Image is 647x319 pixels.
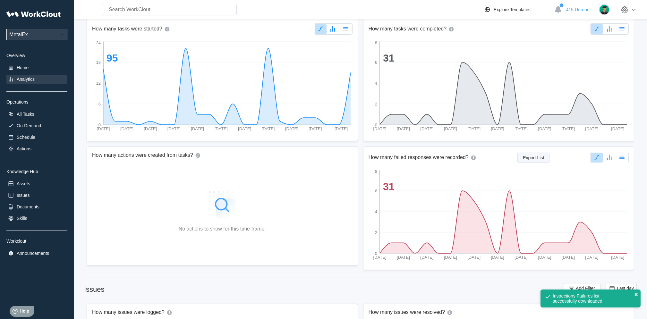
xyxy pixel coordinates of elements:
[97,126,110,131] tspan: [DATE]
[467,126,481,131] tspan: [DATE]
[17,146,31,151] div: Actions
[420,126,433,131] tspan: [DATE]
[515,126,528,131] tspan: [DATE]
[396,126,410,131] tspan: [DATE]
[6,110,67,119] a: All Tasks
[634,292,638,297] button: close
[375,251,377,256] tspan: 0
[523,155,544,160] span: Export List
[375,169,377,174] tspan: 8
[561,255,575,260] tspan: [DATE]
[17,135,35,140] div: Schedule
[84,285,105,294] div: Issues
[309,126,322,131] tspan: [DATE]
[6,179,67,188] a: Assets
[96,40,101,45] tspan: 24
[375,230,377,235] tspan: 2
[561,126,575,131] tspan: [DATE]
[576,286,595,290] span: Add Filter
[17,181,30,186] div: Assets
[6,249,67,258] a: Announcements
[6,99,67,105] div: Operations
[375,122,377,127] tspan: 0
[6,63,67,72] a: Home
[375,40,377,45] tspan: 8
[262,126,275,131] tspan: [DATE]
[515,255,528,260] tspan: [DATE]
[6,214,67,223] a: Skills
[285,126,298,131] tspan: [DATE]
[420,255,433,260] tspan: [DATE]
[375,102,377,106] tspan: 2
[553,293,621,304] div: Inspections Failures list successfully downloaded
[373,126,386,131] tspan: [DATE]
[17,216,27,221] div: Skills
[373,255,386,260] tspan: [DATE]
[375,81,377,86] tspan: 4
[191,126,204,131] tspan: [DATE]
[375,189,377,193] tspan: 6
[238,126,251,131] tspan: [DATE]
[6,202,67,211] a: Documents
[215,126,228,131] tspan: [DATE]
[167,126,181,131] tspan: [DATE]
[369,26,447,33] h2: How many tasks were completed?
[494,7,531,12] div: Explore Templates
[564,283,600,293] button: Add Filter
[369,154,469,161] h2: How many failed responses were recorded?
[483,6,551,13] a: Explore Templates
[92,309,165,316] h2: How many issues were logged?
[144,126,157,131] tspan: [DATE]
[96,81,101,86] tspan: 12
[120,126,133,131] tspan: [DATE]
[517,153,549,163] button: Export List
[92,152,193,159] h2: How many actions were created from tasks?
[98,102,101,106] tspan: 6
[617,286,634,291] span: Last day
[6,191,67,200] a: Issues
[106,52,118,64] tspan: 95
[17,204,39,209] div: Documents
[396,255,410,260] tspan: [DATE]
[17,77,35,82] div: Analytics
[6,75,67,84] a: Analytics
[179,226,266,232] div: No actions to show for this time frame.
[491,255,504,260] tspan: [DATE]
[6,144,67,153] a: Actions
[98,122,101,127] tspan: 0
[491,126,504,131] tspan: [DATE]
[369,309,445,316] h2: How many issues were resolved?
[17,65,29,70] div: Home
[444,255,457,260] tspan: [DATE]
[6,53,67,58] div: Overview
[6,239,67,244] div: Workclout
[6,121,67,130] a: On-Demand
[17,251,49,256] div: Announcements
[335,126,348,131] tspan: [DATE]
[611,126,624,131] tspan: [DATE]
[92,26,162,33] h2: How many tasks were started?
[17,123,41,128] div: On-Demand
[538,255,551,260] tspan: [DATE]
[585,126,598,131] tspan: [DATE]
[383,52,395,64] tspan: 31
[467,255,481,260] tspan: [DATE]
[17,193,30,198] div: Issues
[102,4,237,15] input: Search WorkClout
[566,7,590,12] span: 415 Unread
[599,4,610,15] img: user.png
[375,60,377,65] tspan: 6
[6,133,67,142] a: Schedule
[383,181,395,192] tspan: 31
[585,255,598,260] tspan: [DATE]
[375,209,377,214] tspan: 4
[444,126,457,131] tspan: [DATE]
[538,126,551,131] tspan: [DATE]
[6,169,67,174] div: Knowledge Hub
[96,60,101,65] tspan: 18
[17,112,34,117] div: All Tasks
[611,255,624,260] tspan: [DATE]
